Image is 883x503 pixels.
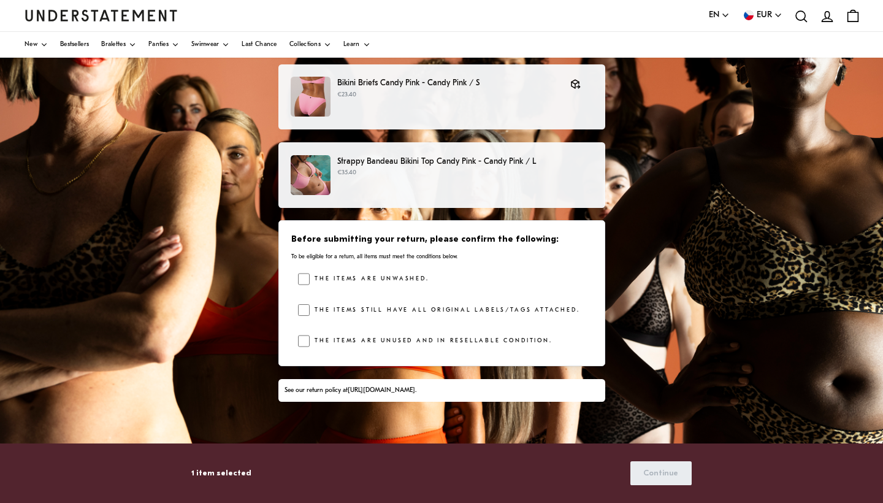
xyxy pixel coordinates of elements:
p: €35.40 [337,168,592,178]
a: Understatement Homepage [25,10,178,21]
a: Swimwear [191,32,229,58]
img: SOPI-BRA-107-M-pink_d7909738-806c-4cd2-b5f3-28a5e60d2a96.jpg [291,155,331,195]
span: EN [709,9,719,22]
a: Bestsellers [60,32,89,58]
a: Last Chance [242,32,277,58]
a: [URL][DOMAIN_NAME] [348,387,415,394]
span: EUR [757,9,772,22]
button: EN [709,9,730,22]
a: Learn [343,32,370,58]
span: Bralettes [101,42,126,48]
label: The items are unwashed. [310,273,429,285]
span: Collections [289,42,321,48]
p: Bikini Briefs Candy Pink - Candy Pink / S [337,77,558,90]
a: Panties [148,32,179,58]
img: SOPI-BRF-101-M-pink.jpg [291,77,331,117]
span: New [25,42,37,48]
p: To be eligible for a return, all items must meet the conditions below. [291,253,591,261]
span: Bestsellers [60,42,89,48]
label: The items still have all original labels/tags attached. [310,304,579,317]
span: Last Chance [242,42,277,48]
a: New [25,32,48,58]
a: Collections [289,32,331,58]
p: Strappy Bandeau Bikini Top Candy Pink - Candy Pink / L [337,155,592,168]
p: €23.40 [337,90,558,100]
label: The items are unused and in resellable condition. [310,335,552,347]
button: EUR [742,9,782,22]
a: Bralettes [101,32,136,58]
h3: Before submitting your return, please confirm the following: [291,234,591,246]
span: Learn [343,42,360,48]
span: Panties [148,42,169,48]
span: Swimwear [191,42,219,48]
div: See our return policy at . [285,386,598,396]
